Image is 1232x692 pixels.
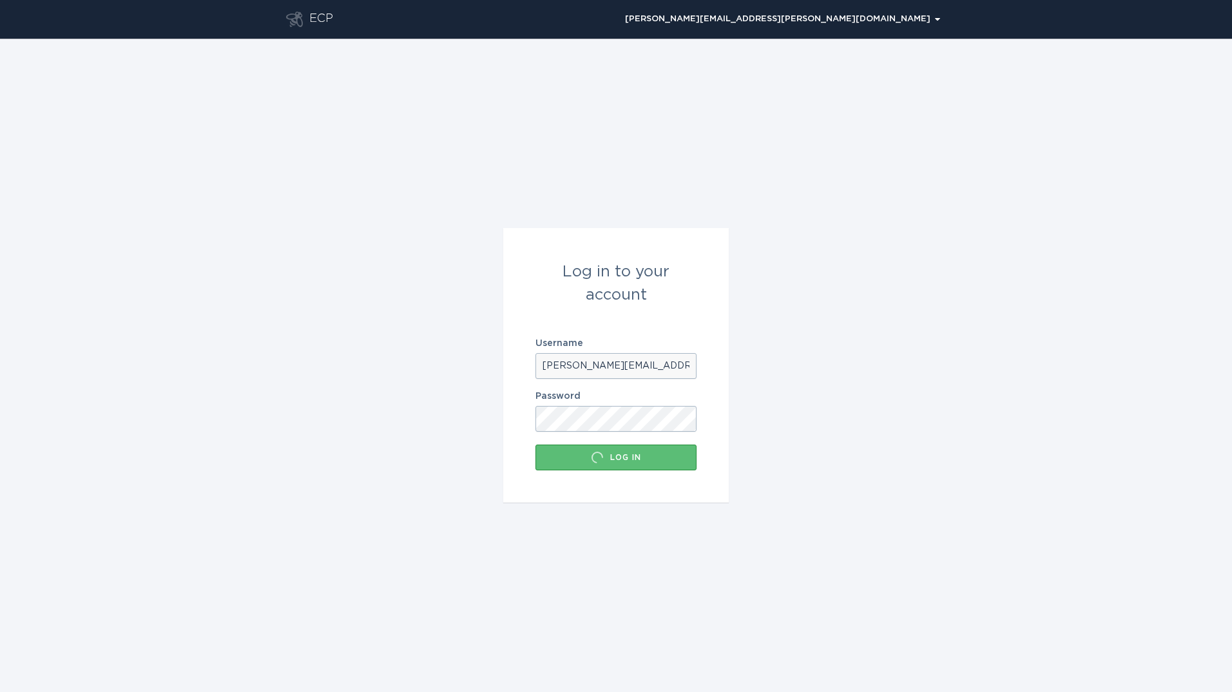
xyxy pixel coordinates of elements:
div: Log in [542,451,690,464]
button: Log in [535,445,697,470]
button: Go to dashboard [286,12,303,27]
button: Open user account details [619,10,946,29]
div: [PERSON_NAME][EMAIL_ADDRESS][PERSON_NAME][DOMAIN_NAME] [625,15,940,23]
label: Password [535,392,697,401]
div: Log in to your account [535,260,697,307]
div: Loading [591,451,604,464]
label: Username [535,339,697,348]
div: Popover menu [619,10,946,29]
div: ECP [309,12,333,27]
